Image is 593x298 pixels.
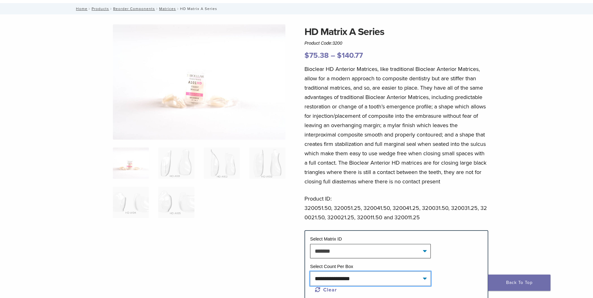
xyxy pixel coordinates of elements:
[204,147,240,179] img: HD Matrix A Series - Image 3
[304,41,342,46] span: Product Code:
[304,194,488,222] p: Product ID: 320051.50, 320051.25, 320041.50, 320041.25, 320031.50, 320031.25, 320021.50, 320021.2...
[72,3,522,14] nav: HD Matrix A Series
[113,7,155,11] a: Reorder Components
[333,41,342,46] span: 3200
[310,236,342,241] label: Select Matrix ID
[304,51,309,60] span: $
[113,24,285,140] img: Anterior HD A Series Matrices
[331,51,335,60] span: –
[113,147,149,179] img: Anterior-HD-A-Series-Matrices-324x324.jpg
[337,51,342,60] span: $
[488,275,550,291] a: Back To Top
[176,7,180,10] span: /
[155,7,159,10] span: /
[113,187,149,218] img: HD Matrix A Series - Image 5
[315,287,337,293] a: Clear
[109,7,113,10] span: /
[74,7,88,11] a: Home
[304,64,488,186] p: Bioclear HD Anterior Matrices, like traditional Bioclear Anterior Matrices, allow for a modern ap...
[310,264,353,269] label: Select Count Per Box
[159,7,176,11] a: Matrices
[88,7,92,10] span: /
[337,51,363,60] bdi: 140.77
[92,7,109,11] a: Products
[249,147,285,179] img: HD Matrix A Series - Image 4
[158,187,194,218] img: HD Matrix A Series - Image 6
[304,51,329,60] bdi: 75.38
[158,147,194,179] img: HD Matrix A Series - Image 2
[304,24,488,39] h1: HD Matrix A Series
